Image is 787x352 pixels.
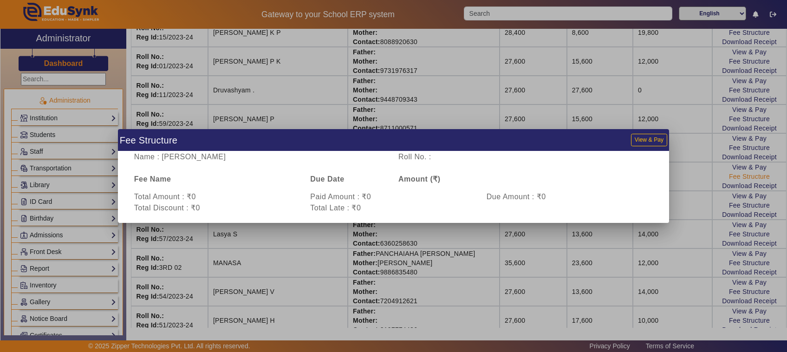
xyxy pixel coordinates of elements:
[134,175,171,183] b: Fee Name
[129,151,393,163] div: Name : [PERSON_NAME]
[120,133,177,148] p: Fee Structure
[310,175,344,183] b: Due Date
[306,202,482,214] div: Total Late : ₹0
[129,191,306,202] div: Total Amount : ₹0
[631,134,667,146] button: View & Pay
[129,202,306,214] div: Total Discount : ₹0
[481,191,658,202] div: Due Amount : ₹0
[398,175,441,183] b: Amount (₹)
[306,191,482,202] div: Paid Amount : ₹0
[394,151,526,163] div: Roll No. :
